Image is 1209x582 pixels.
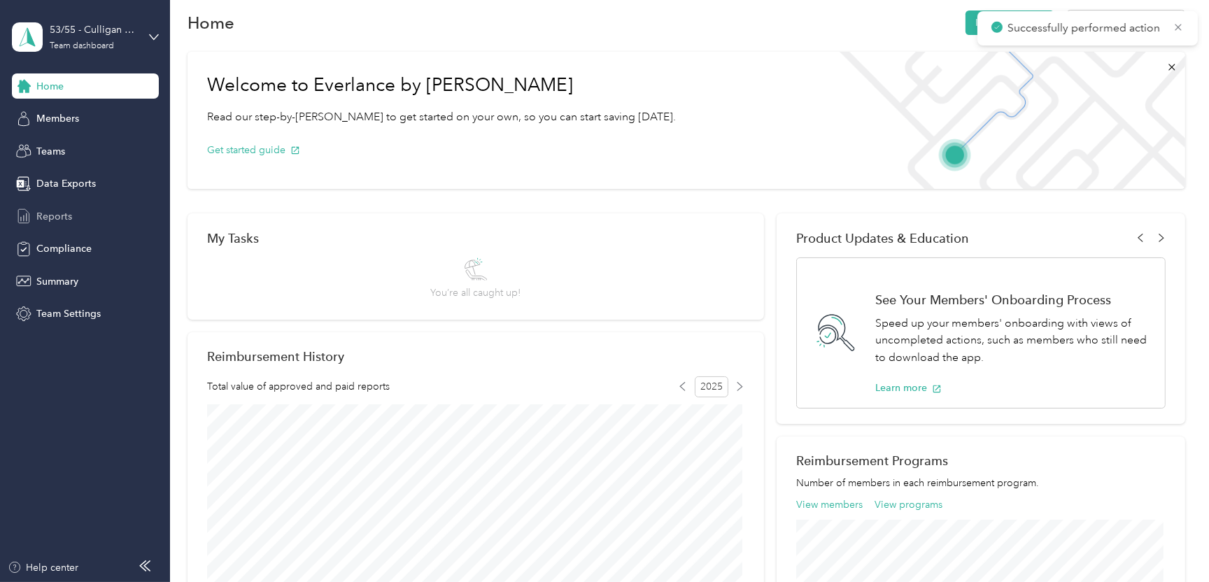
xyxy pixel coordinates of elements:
[36,241,92,256] span: Compliance
[207,74,676,97] h1: Welcome to Everlance by [PERSON_NAME]
[36,209,72,224] span: Reports
[875,292,1150,307] h1: See Your Members' Onboarding Process
[966,10,1054,35] button: Invite members
[207,143,300,157] button: Get started guide
[207,108,676,126] p: Read our step-by-[PERSON_NAME] to get started on your own, so you can start saving [DATE].
[875,497,942,512] button: View programs
[430,285,521,300] span: You’re all caught up!
[796,231,969,246] span: Product Updates & Education
[36,144,65,159] span: Teams
[36,111,79,126] span: Members
[207,231,744,246] div: My Tasks
[1007,20,1163,37] p: Successfully performed action
[1131,504,1209,582] iframe: Everlance-gr Chat Button Frame
[796,476,1166,490] p: Number of members in each reimbursement program.
[796,453,1166,468] h2: Reimbursement Programs
[50,42,114,50] div: Team dashboard
[875,315,1150,367] p: Speed up your members' onboarding with views of uncompleted actions, such as members who still ne...
[826,52,1185,189] img: Welcome to everlance
[50,22,137,37] div: 53/55 - Culligan of [GEOGRAPHIC_DATA]/Escondido Sales Manager (Resi)
[796,497,863,512] button: View members
[36,274,78,289] span: Summary
[1067,10,1185,35] button: Team summary export
[36,306,101,321] span: Team Settings
[875,381,942,395] button: Learn more
[695,376,728,397] span: 2025
[207,379,390,394] span: Total value of approved and paid reports
[8,560,79,575] button: Help center
[188,15,234,30] h1: Home
[36,79,64,94] span: Home
[207,349,344,364] h2: Reimbursement History
[36,176,96,191] span: Data Exports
